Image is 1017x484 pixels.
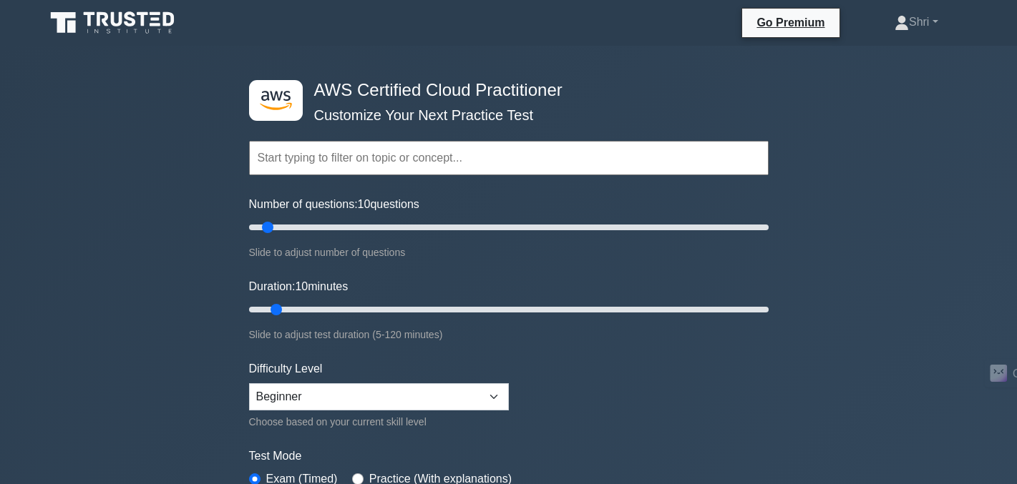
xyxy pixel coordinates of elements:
[249,360,323,377] label: Difficulty Level
[249,326,769,343] div: Slide to adjust test duration (5-120 minutes)
[358,198,371,210] span: 10
[860,8,973,36] a: Shri
[249,413,509,430] div: Choose based on your current skill level
[249,196,419,213] label: Number of questions: questions
[249,448,769,465] label: Test Mode
[295,280,308,292] span: 10
[249,244,769,261] div: Slide to adjust number of questions
[249,278,349,295] label: Duration: minutes
[249,141,769,175] input: Start typing to filter on topic or concept...
[308,80,699,101] h4: AWS Certified Cloud Practitioner
[748,14,833,31] a: Go Premium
